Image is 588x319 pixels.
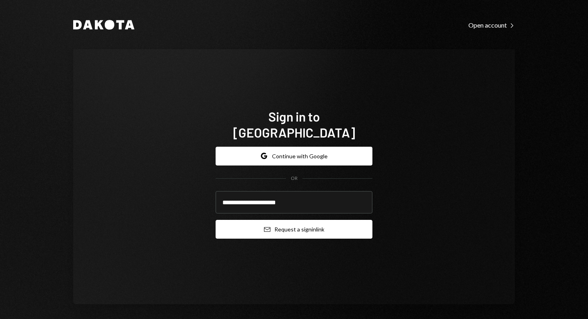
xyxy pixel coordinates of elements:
div: OR [291,175,298,182]
a: Open account [468,20,515,29]
h1: Sign in to [GEOGRAPHIC_DATA] [216,108,372,140]
button: Continue with Google [216,147,372,165]
button: Request a signinlink [216,220,372,239]
div: Open account [468,21,515,29]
